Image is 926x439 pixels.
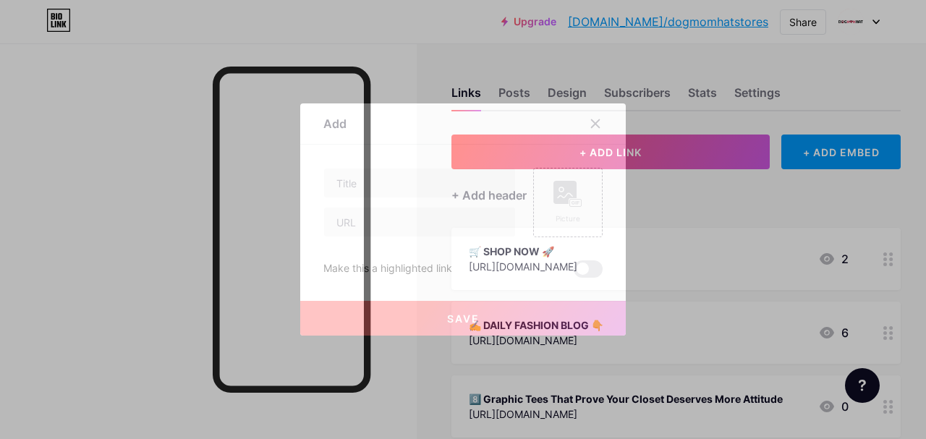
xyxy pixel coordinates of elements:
button: Save [300,301,626,336]
div: Picture [553,213,582,224]
div: Add [323,115,347,132]
div: Make this a highlighted link [323,260,452,278]
input: Title [324,169,515,197]
span: Save [447,312,480,325]
input: URL [324,208,515,236]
